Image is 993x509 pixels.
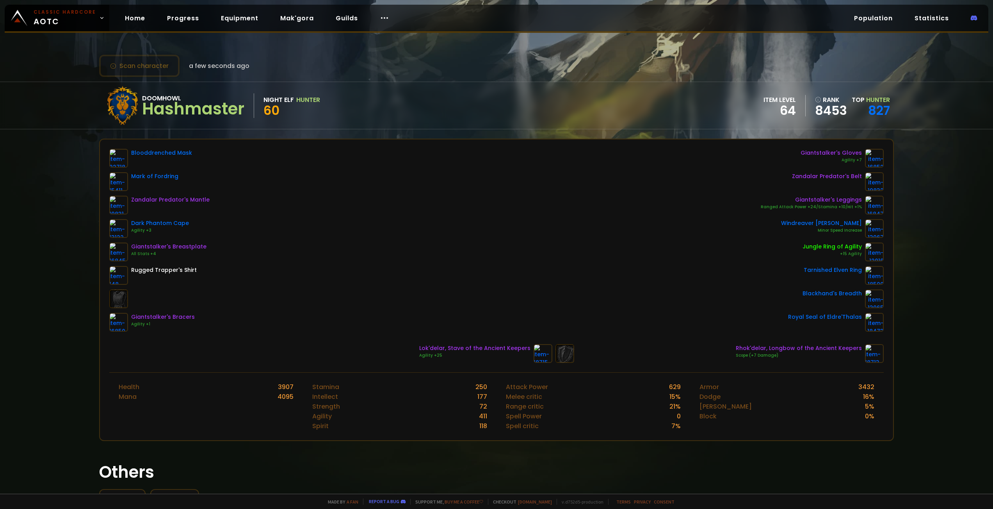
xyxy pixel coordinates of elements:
[347,499,358,505] a: a fan
[263,102,279,119] span: 60
[5,5,109,31] a: Classic HardcoreAOTC
[131,321,195,327] div: Agility +1
[419,344,530,352] div: Lok'delar, Stave of the Ancient Keepers
[312,421,329,431] div: Spirit
[475,382,487,392] div: 250
[865,219,884,238] img: item-13967
[323,499,358,505] span: Made by
[781,219,862,227] div: Windreaver [PERSON_NAME]
[131,227,189,234] div: Agility +3
[142,103,244,115] div: Hashmaster
[699,392,721,402] div: Dodge
[131,313,195,321] div: Giantstalker's Bracers
[131,266,197,274] div: Rugged Trapper's Shirt
[34,9,96,16] small: Classic Hardcore
[369,498,399,504] a: Report a bug
[312,402,340,411] div: Strength
[669,392,681,402] div: 15 %
[274,10,320,26] a: Mak'gora
[865,289,884,308] img: item-13965
[761,196,862,204] div: Giantstalker's Leggings
[119,382,139,392] div: Health
[669,402,681,411] div: 21 %
[634,499,651,505] a: Privacy
[671,421,681,431] div: 7 %
[215,10,265,26] a: Equipment
[131,172,178,180] div: Mark of Fordring
[506,382,548,392] div: Attack Power
[699,382,719,392] div: Armor
[278,392,294,402] div: 4095
[419,352,530,359] div: Agility +25
[109,219,128,238] img: item-13122
[312,382,339,392] div: Stamina
[865,402,874,411] div: 5 %
[557,499,603,505] span: v. d752d5 - production
[296,95,320,105] div: Hunter
[801,157,862,163] div: Agility +7
[908,10,955,26] a: Statistics
[699,411,717,421] div: Block
[488,499,552,505] span: Checkout
[518,499,552,505] a: [DOMAIN_NAME]
[815,105,847,116] a: 8453
[109,313,128,332] img: item-16850
[616,499,631,505] a: Terms
[803,243,862,251] div: Jungle Ring of Agility
[479,411,487,421] div: 411
[865,411,874,421] div: 0 %
[109,149,128,168] img: item-22718
[669,382,681,392] div: 629
[803,251,862,257] div: +15 Agility
[477,392,487,402] div: 177
[506,392,542,402] div: Melee critic
[865,266,884,285] img: item-18500
[109,266,128,285] img: item-148
[788,313,862,321] div: Royal Seal of Eldre'Thalas
[161,10,205,26] a: Progress
[312,392,338,402] div: Intellect
[863,392,874,402] div: 16 %
[792,172,862,180] div: Zandalar Predator's Belt
[865,243,884,261] img: item-12016
[534,344,552,363] img: item-18715
[34,9,96,27] span: AOTC
[263,95,294,105] div: Night Elf
[189,61,249,71] span: a few seconds ago
[804,266,862,274] div: Tarnished Elven Ring
[763,105,796,116] div: 64
[479,402,487,411] div: 72
[142,93,244,103] div: Doomhowl
[865,172,884,191] img: item-19832
[131,251,206,257] div: All Stats +4
[736,344,862,352] div: Rhok'delar, Longbow of the Ancient Keepers
[801,149,862,157] div: Giantstalker's Gloves
[852,95,890,105] div: Top
[109,172,128,191] img: item-15411
[479,421,487,431] div: 118
[761,204,862,210] div: Ranged Attack Power +24/Stamina +10/Hit +1%
[329,10,364,26] a: Guilds
[99,460,893,484] h1: Others
[868,102,890,119] a: 827
[109,196,128,214] img: item-19831
[131,219,189,227] div: Dark Phantom Cape
[506,411,542,421] div: Spell Power
[99,55,180,77] button: Scan character
[278,382,294,392] div: 3907
[312,411,332,421] div: Agility
[865,196,884,214] img: item-16847
[736,352,862,359] div: Scope (+7 Damage)
[445,499,483,505] a: Buy me a coffee
[506,421,539,431] div: Spell critic
[858,382,874,392] div: 3432
[119,392,137,402] div: Mana
[865,344,884,363] img: item-18713
[109,243,128,261] img: item-16845
[815,95,847,105] div: rank
[131,196,210,204] div: Zandalar Predator's Mantle
[803,289,862,298] div: Blackhand's Breadth
[866,95,890,104] span: Hunter
[699,402,752,411] div: [PERSON_NAME]
[506,402,544,411] div: Range critic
